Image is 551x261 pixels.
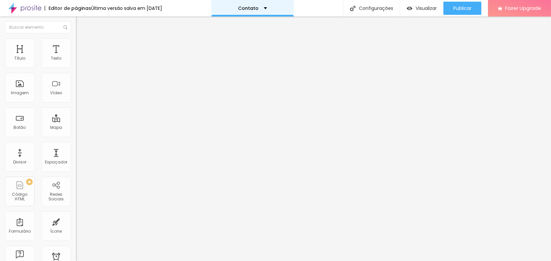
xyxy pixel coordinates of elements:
div: Redes Sociais [43,192,69,202]
div: Divisor [13,160,26,164]
p: Contato [238,6,259,11]
button: Visualizar [400,2,443,15]
img: Icone [350,6,356,11]
img: view-1.svg [407,6,412,11]
img: Icone [63,25,67,29]
button: Publicar [443,2,481,15]
div: Vídeo [50,91,62,95]
div: Botão [14,125,26,130]
div: Formulário [9,229,31,234]
div: Código HTML [7,192,33,202]
div: Ícone [51,229,62,234]
input: Buscar elemento [5,21,71,33]
div: Espaçador [45,160,67,164]
span: Visualizar [416,6,437,11]
div: Editor de páginas [45,6,91,11]
span: Fazer Upgrade [505,5,541,11]
div: Última versão salva em [DATE] [91,6,162,11]
div: Imagem [11,91,29,95]
div: Texto [51,56,61,61]
span: Publicar [453,6,471,11]
div: Título [14,56,25,61]
div: Mapa [50,125,62,130]
iframe: Editor [76,16,551,261]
